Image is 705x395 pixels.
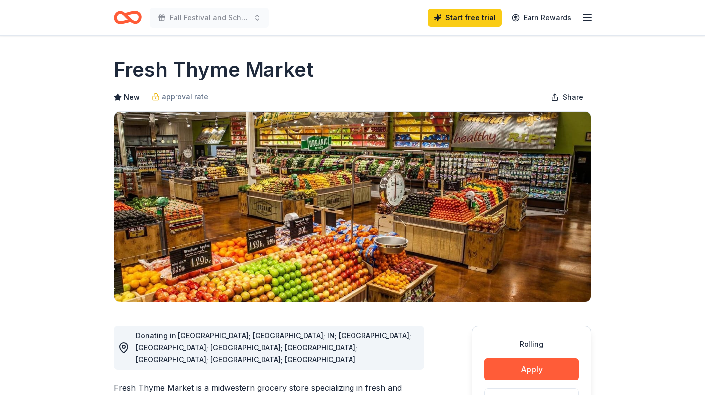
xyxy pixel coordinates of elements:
button: Apply [484,358,579,380]
img: Image for Fresh Thyme Market [114,112,591,302]
div: Rolling [484,338,579,350]
a: Start free trial [428,9,502,27]
a: Earn Rewards [506,9,577,27]
span: Fall Festival and School [DATE] [170,12,249,24]
a: Home [114,6,142,29]
span: approval rate [162,91,208,103]
a: approval rate [152,91,208,103]
button: Share [543,87,591,107]
h1: Fresh Thyme Market [114,56,314,83]
span: Donating in [GEOGRAPHIC_DATA]; [GEOGRAPHIC_DATA]; IN; [GEOGRAPHIC_DATA]; [GEOGRAPHIC_DATA]; [GEOG... [136,331,411,364]
button: Fall Festival and School [DATE] [150,8,269,28]
span: Share [563,91,583,103]
span: New [124,91,140,103]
